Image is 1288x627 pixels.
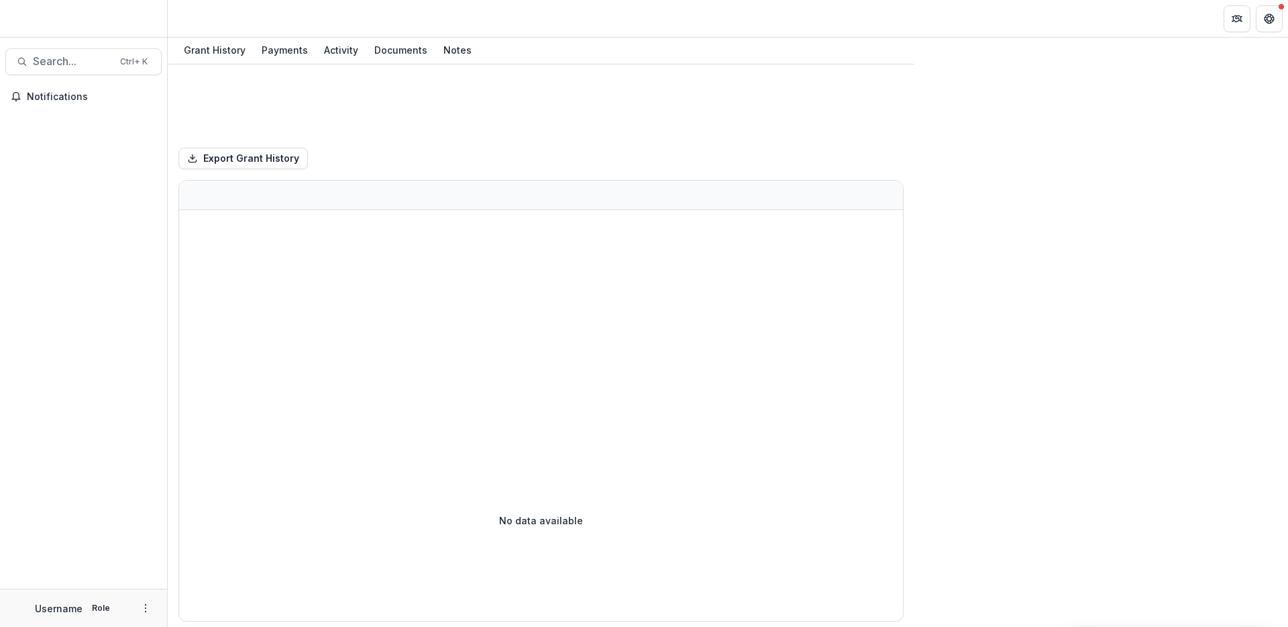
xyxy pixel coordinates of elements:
p: No data available [499,514,583,528]
div: Activity [319,40,364,60]
span: Search... [33,55,112,68]
div: Payments [256,40,313,60]
a: Payments [256,38,313,64]
a: Activity [319,38,364,64]
button: Export Grant History [178,148,308,169]
a: Documents [369,38,433,64]
div: Grant History [178,40,251,60]
div: Ctrl + K [117,54,150,69]
div: Notes [438,40,477,60]
a: Notes [438,38,477,64]
button: Search... [5,48,162,75]
p: Username [35,601,83,616]
span: Notifications [27,91,156,103]
button: Notifications [5,86,162,107]
button: Get Help [1256,5,1283,32]
a: Grant History [178,38,251,64]
p: Role [88,602,114,614]
button: Partners [1224,5,1250,32]
div: Documents [369,40,433,60]
button: More [138,600,154,616]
